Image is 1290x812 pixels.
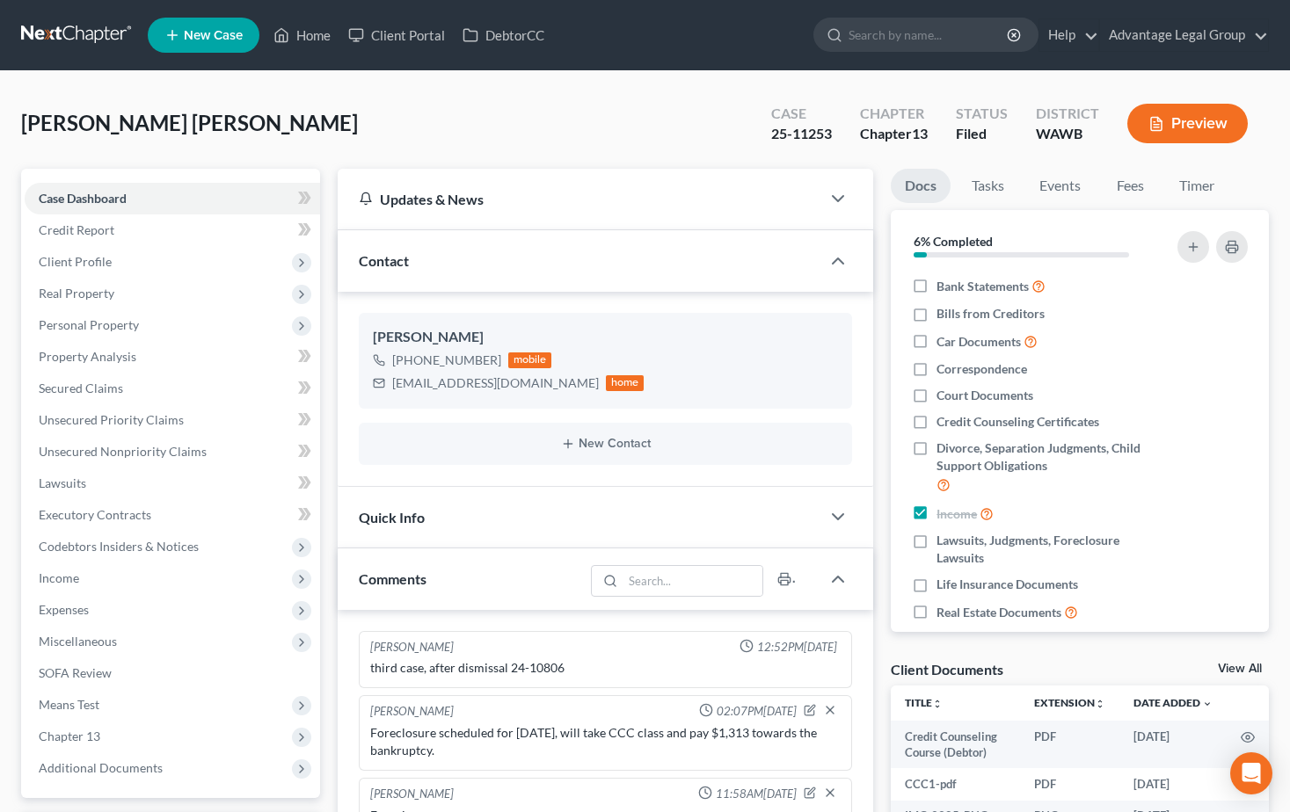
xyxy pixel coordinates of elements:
span: Real Property [39,286,114,301]
td: PDF [1020,721,1119,769]
a: Docs [891,169,951,203]
span: 02:07PM[DATE] [717,703,797,720]
div: Client Documents [891,660,1003,678]
span: Retirement, 401K, IRA, Pension, Annuities [937,631,1159,666]
span: Life Insurance Documents [937,576,1078,593]
span: Court Documents [937,387,1033,404]
button: New Contact [373,437,839,451]
span: 11:58AM[DATE] [716,786,797,802]
span: Correspondence [937,360,1027,378]
a: Help [1039,19,1098,51]
span: Personal Property [39,317,139,332]
span: Additional Documents [39,760,163,775]
div: Case [771,104,832,124]
a: Lawsuits [25,468,320,499]
span: Car Documents [937,333,1021,351]
div: Status [956,104,1008,124]
span: Property Analysis [39,349,136,364]
span: Means Test [39,697,99,712]
span: Credit Report [39,222,114,237]
i: unfold_more [1095,699,1105,709]
a: Tasks [958,169,1018,203]
span: SOFA Review [39,665,112,680]
span: Miscellaneous [39,634,117,649]
i: expand_more [1202,699,1213,709]
div: Chapter [860,124,928,144]
span: Bills from Creditors [937,305,1045,323]
span: Income [937,505,977,523]
div: District [1036,104,1099,124]
span: Codebtors Insiders & Notices [39,539,199,554]
strong: 6% Completed [914,234,993,249]
div: 25-11253 [771,124,832,144]
i: unfold_more [932,699,943,709]
a: Executory Contracts [25,499,320,531]
span: Credit Counseling Certificates [937,413,1099,431]
a: View All [1218,663,1262,675]
a: Advantage Legal Group [1100,19,1268,51]
a: Titleunfold_more [905,696,943,709]
div: [PERSON_NAME] [370,786,454,803]
td: [DATE] [1119,768,1227,800]
span: Executory Contracts [39,507,151,522]
input: Search... [623,566,763,596]
span: Contact [359,252,409,269]
div: [EMAIL_ADDRESS][DOMAIN_NAME] [392,374,599,392]
div: Filed [956,124,1008,144]
a: Unsecured Nonpriority Claims [25,436,320,468]
span: Lawsuits [39,475,86,490]
span: New Case [184,29,243,42]
a: Credit Report [25,214,320,246]
span: Chapter 13 [39,729,100,743]
span: Secured Claims [39,381,123,395]
a: Property Analysis [25,341,320,373]
span: Lawsuits, Judgments, Foreclosure Lawsuits [937,532,1159,567]
a: Date Added expand_more [1133,696,1213,709]
span: Comments [359,570,426,587]
span: Unsecured Nonpriority Claims [39,444,207,459]
span: Quick Info [359,509,425,526]
a: Client Portal [339,19,454,51]
button: Preview [1127,104,1248,143]
span: Client Profile [39,254,112,269]
td: Credit Counseling Course (Debtor) [891,721,1020,769]
td: [DATE] [1119,721,1227,769]
span: Expenses [39,602,89,617]
div: Chapter [860,104,928,124]
input: Search by name... [849,18,1009,51]
span: [PERSON_NAME] [PERSON_NAME] [21,110,358,135]
span: Case Dashboard [39,191,127,206]
span: 12:52PM[DATE] [757,639,837,656]
div: third case, after dismissal 24-10806 [370,659,842,677]
td: PDF [1020,768,1119,800]
div: WAWB [1036,124,1099,144]
span: Unsecured Priority Claims [39,412,184,427]
span: Bank Statements [937,278,1029,295]
div: mobile [508,352,552,368]
a: Secured Claims [25,373,320,404]
a: Case Dashboard [25,183,320,214]
div: home [606,375,645,391]
span: Divorce, Separation Judgments, Child Support Obligations [937,439,1159,475]
span: Real Estate Documents [937,604,1061,621]
a: Home [265,19,339,51]
span: 13 [912,125,928,141]
a: SOFA Review [25,657,320,689]
div: Foreclosure scheduled for [DATE], will take CCC class and pay $1,313 towards the bankruptcy. [370,724,842,759]
td: CCC1-pdf [891,768,1020,800]
a: Timer [1165,169,1228,203]
a: Unsecured Priority Claims [25,404,320,436]
div: Open Intercom Messenger [1230,752,1272,794]
a: DebtorCC [454,19,553,51]
a: Events [1025,169,1095,203]
div: [PHONE_NUMBER] [392,352,501,369]
a: Extensionunfold_more [1034,696,1105,709]
div: Updates & News [359,190,800,208]
span: Income [39,570,79,585]
div: [PERSON_NAME] [370,703,454,721]
div: [PERSON_NAME] [373,327,839,348]
div: [PERSON_NAME] [370,639,454,656]
a: Fees [1102,169,1158,203]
